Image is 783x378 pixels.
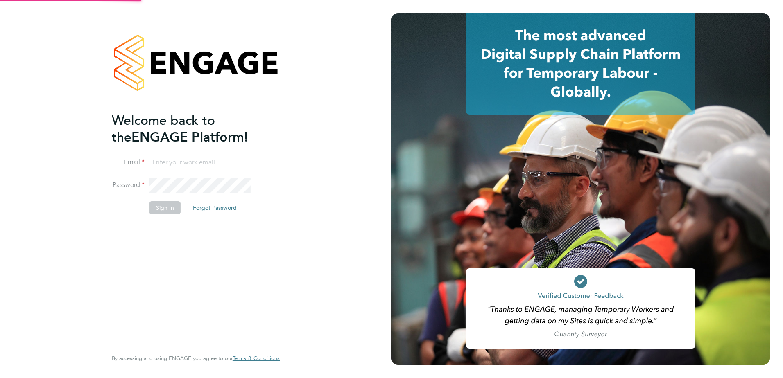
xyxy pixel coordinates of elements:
button: Forgot Password [186,201,243,214]
a: Terms & Conditions [233,355,280,362]
h2: ENGAGE Platform! [112,112,272,146]
label: Password [112,181,145,189]
span: By accessing and using ENGAGE you agree to our [112,355,280,362]
label: Email [112,158,145,166]
span: Welcome back to the [112,112,215,145]
button: Sign In [149,201,181,214]
input: Enter your work email... [149,155,251,170]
